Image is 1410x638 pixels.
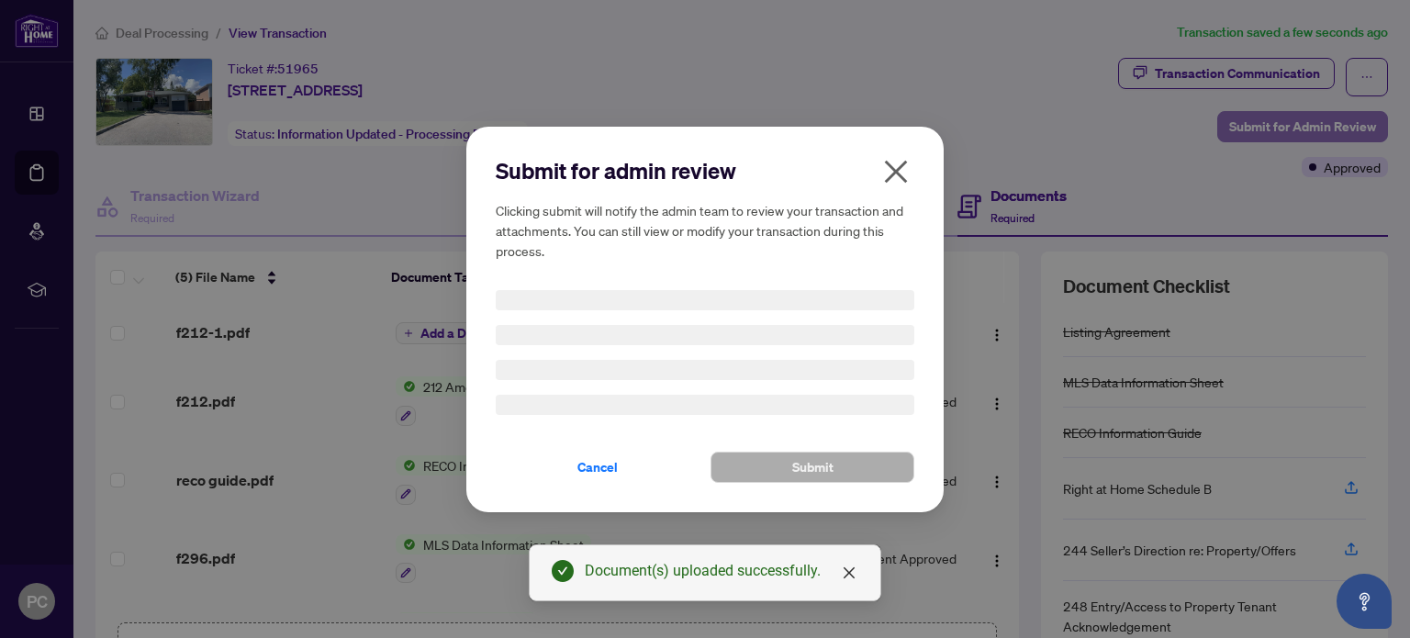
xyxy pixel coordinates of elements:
[496,200,914,261] h5: Clicking submit will notify the admin team to review your transaction and attachments. You can st...
[552,560,574,582] span: check-circle
[711,452,914,483] button: Submit
[881,157,911,186] span: close
[496,452,699,483] button: Cancel
[842,565,856,580] span: close
[839,563,859,583] a: Close
[1337,574,1392,629] button: Open asap
[577,453,618,482] span: Cancel
[585,560,858,582] div: Document(s) uploaded successfully.
[496,156,914,185] h2: Submit for admin review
